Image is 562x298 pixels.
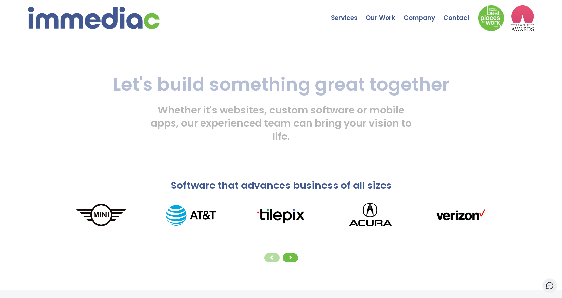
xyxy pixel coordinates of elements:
a: Our Work [366,2,404,25]
img: AT%26T_logo.png [146,205,236,226]
a: Company [404,2,443,25]
img: Down [478,5,504,31]
span: Software that advances business of all sizes [171,178,392,192]
a: Contact [443,2,478,25]
img: logo2_wea_nobg.webp [511,5,534,31]
span: Whether it's websites, custom software or mobile apps, our experienced team can bring your vision... [151,103,412,143]
img: Acura_logo.png [326,199,415,232]
img: MINI_logo.png [56,203,146,228]
img: tilepixLogo.png [236,206,326,224]
img: immediac [28,7,160,29]
a: Services [331,2,366,25]
span: Let's build something great together [113,72,449,97]
img: verizonLogo.png [415,206,505,224]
